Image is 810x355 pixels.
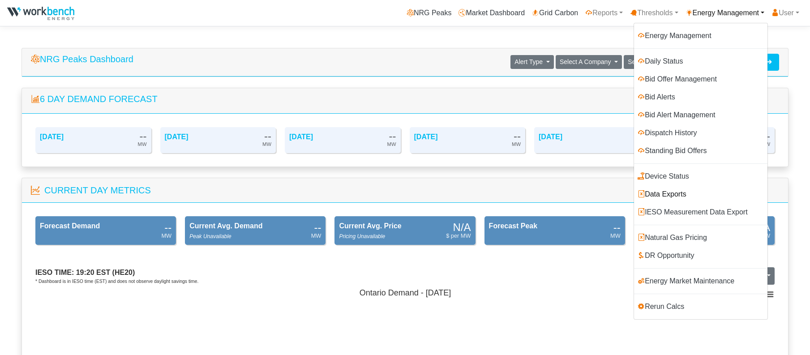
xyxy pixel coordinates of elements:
div: -- [389,132,396,140]
a: Rerun Calcs [634,298,767,316]
span: Select A Company [560,58,611,65]
a: Thresholds [626,4,681,22]
button: Select A Company [556,55,622,69]
a: Data Exports [634,185,767,203]
div: -- [164,223,171,231]
a: Natural Gas Pricing [634,229,767,247]
div: MW [610,231,621,240]
a: Device Status [634,167,767,185]
div: -- [613,223,621,231]
a: Grid Carbon [528,4,582,22]
div: $ per MW [446,231,471,240]
div: Current Day Metrics [44,184,151,197]
div: -- [314,223,321,231]
a: [DATE] [539,133,562,141]
div: Pricing Unavailable [339,232,385,240]
div: N/A [453,223,471,231]
a: [DATE] [165,133,189,141]
div: MW [138,140,147,149]
a: [DATE] [289,133,313,141]
div: -- [264,132,271,140]
tspan: Ontario Demand - [DATE] [360,288,451,297]
div: -- [514,132,521,140]
h5: 6 Day Demand Forecast [31,94,779,104]
a: IESO Measurement Data Export [634,203,767,221]
div: Current Avg. Price [339,221,401,231]
div: Forecast Peak [489,221,538,231]
a: Standing Bid Offers [634,142,767,160]
div: MW [262,140,271,149]
div: * Dashboard is in IESO time (EST) and does not observe daylight savings time. [35,278,198,285]
h5: NRG Peaks Dashboard [31,54,133,64]
span: Alert Type [514,58,543,65]
a: Market Dashboard [455,4,528,22]
img: NRGPeaks.png [7,7,74,20]
span: IESO time: [35,269,74,276]
a: DR Opportunity [634,247,767,265]
a: [DATE] [40,133,64,141]
span: 19:20 EST (HE20) [76,269,135,276]
a: Bid Offer Management [634,70,767,88]
div: Current Avg. Demand [189,221,262,231]
a: Dispatch History [634,124,767,142]
a: Bid Alert Management [634,106,767,124]
a: User [768,4,803,22]
div: MW [387,140,396,149]
span: Selected Device: [628,58,675,65]
button: Alert Type [510,55,553,69]
a: Daily Status [634,52,767,70]
a: [DATE] [414,133,438,141]
a: NRG Peaks [403,4,455,22]
a: Energy Market Maintenance [634,272,767,290]
a: Bid Alerts [634,88,767,106]
div: -- [140,132,147,140]
div: MW [311,231,321,240]
button: Selected Device: [624,55,686,69]
div: Peak Unavailable [189,232,231,240]
div: MW [512,140,521,149]
div: MW [161,231,171,240]
a: Reports [582,4,626,22]
div: Forecast Demand [40,221,100,231]
a: Energy Management [682,4,768,22]
a: Energy Management [634,27,767,45]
